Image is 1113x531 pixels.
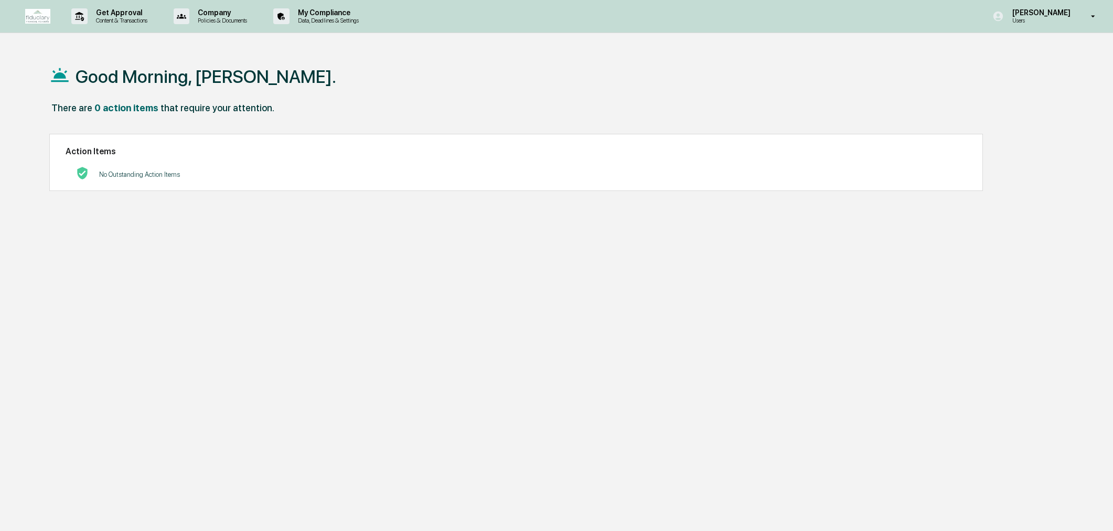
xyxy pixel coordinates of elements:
p: No Outstanding Action Items [99,171,180,178]
p: Company [189,8,252,17]
p: Data, Deadlines & Settings [290,17,364,24]
p: Get Approval [88,8,153,17]
h2: Action Items [66,146,967,156]
p: [PERSON_NAME] [1004,8,1076,17]
div: There are [51,102,92,113]
p: My Compliance [290,8,364,17]
p: Content & Transactions [88,17,153,24]
div: 0 action items [94,102,158,113]
p: Users [1004,17,1076,24]
p: Policies & Documents [189,17,252,24]
div: that require your attention. [160,102,274,113]
h1: Good Morning, [PERSON_NAME]. [76,66,336,87]
img: logo [25,9,50,24]
img: No Actions logo [76,167,89,179]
